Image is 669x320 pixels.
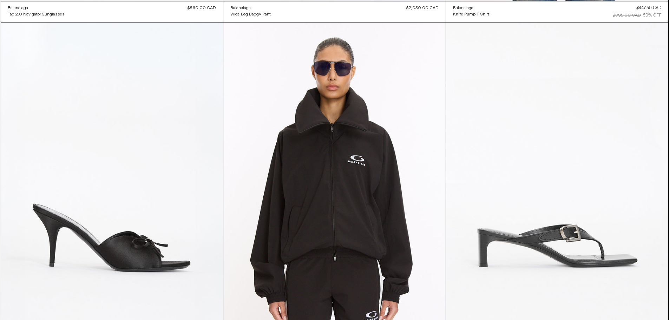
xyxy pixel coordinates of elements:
div: $560.00 CAD [188,5,216,11]
a: Knife Pump T-Shirt [453,11,489,18]
div: Balenciaga [453,5,473,11]
div: $447.50 CAD [636,5,661,11]
div: Wide Leg Baggy Pant [230,12,271,18]
a: Balenciaga [453,5,489,11]
a: Tag 2.0 Navigator Sunglasses [8,11,65,18]
a: Wide Leg Baggy Pant [230,11,271,18]
a: Balenciaga [8,5,65,11]
div: $895.00 CAD [613,12,641,19]
div: 50% OFF [643,12,661,19]
a: Balenciaga [230,5,271,11]
div: Balenciaga [230,5,251,11]
div: $2,050.00 CAD [406,5,439,11]
div: Knife Pump T-Shirt [453,12,489,18]
div: Tag 2.0 Navigator Sunglasses [8,12,65,18]
div: Balenciaga [8,5,28,11]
